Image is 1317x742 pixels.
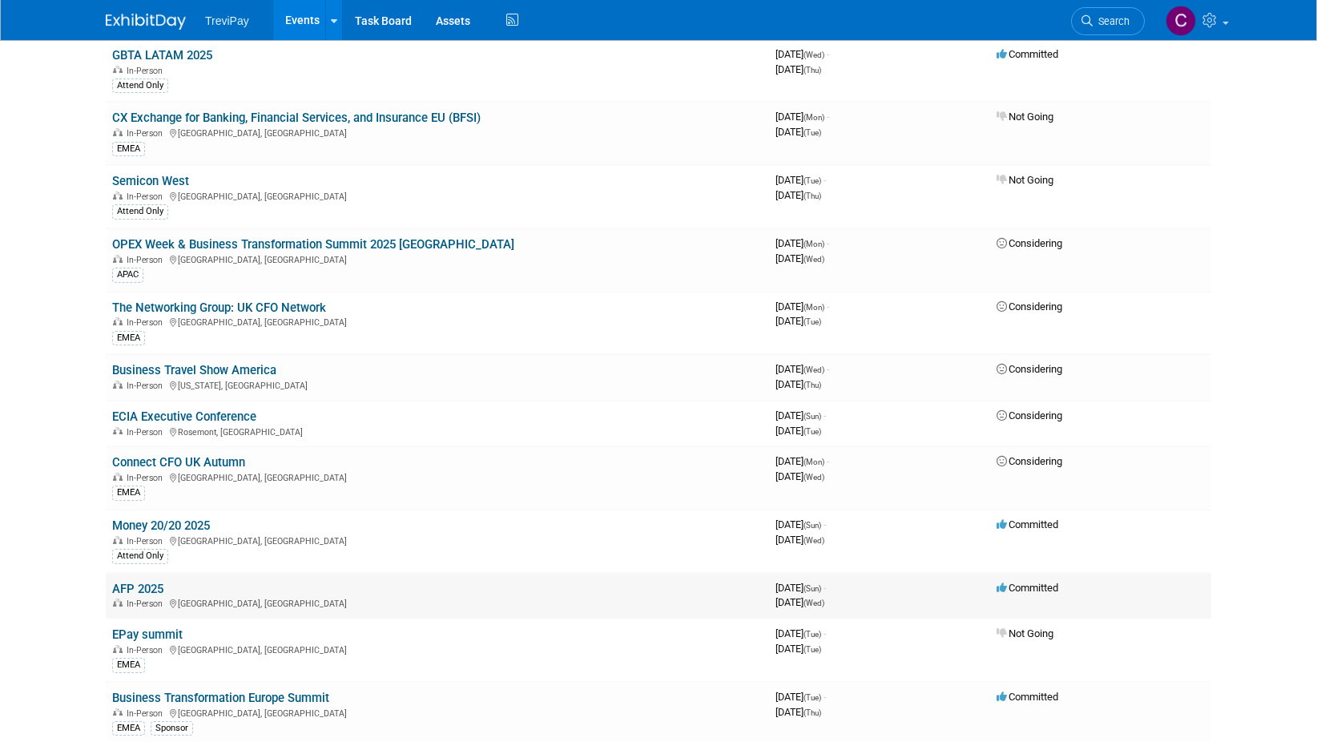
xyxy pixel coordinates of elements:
span: Considering [997,363,1062,375]
img: In-Person Event [113,599,123,607]
span: Considering [997,237,1062,249]
img: In-Person Event [113,708,123,716]
img: In-Person Event [113,192,123,200]
div: [GEOGRAPHIC_DATA], [GEOGRAPHIC_DATA] [112,706,763,719]
a: ECIA Executive Conference [112,409,256,424]
span: Committed [997,691,1058,703]
span: - [827,455,829,467]
img: In-Person Event [113,536,123,544]
img: In-Person Event [113,645,123,653]
div: [GEOGRAPHIC_DATA], [GEOGRAPHIC_DATA] [112,315,763,328]
img: In-Person Event [113,381,123,389]
a: EPay summit [112,627,183,642]
div: Rosemont, [GEOGRAPHIC_DATA] [112,425,763,438]
span: [DATE] [775,315,821,327]
span: (Wed) [803,365,824,374]
img: In-Person Event [113,66,123,74]
div: [GEOGRAPHIC_DATA], [GEOGRAPHIC_DATA] [112,596,763,609]
span: In-Person [127,536,167,546]
span: (Tue) [803,645,821,654]
span: [DATE] [775,706,821,718]
span: (Wed) [803,50,824,59]
span: - [827,363,829,375]
span: (Mon) [803,113,824,122]
span: Committed [997,48,1058,60]
span: [DATE] [775,300,829,313]
span: In-Person [127,427,167,438]
span: (Sun) [803,584,821,593]
div: APAC [112,268,143,282]
a: Business Travel Show America [112,363,276,377]
span: Considering [997,300,1062,313]
div: Attend Only [112,549,168,563]
span: - [824,627,826,639]
div: [GEOGRAPHIC_DATA], [GEOGRAPHIC_DATA] [112,126,763,139]
span: In-Person [127,473,167,483]
span: Not Going [997,111,1053,123]
span: In-Person [127,708,167,719]
span: - [824,518,826,530]
span: [DATE] [775,48,829,60]
a: Search [1071,7,1145,35]
span: In-Person [127,381,167,391]
span: In-Person [127,645,167,655]
span: (Mon) [803,240,824,248]
span: - [824,582,826,594]
span: [DATE] [775,425,821,437]
a: The Networking Group: UK CFO Network [112,300,326,315]
div: Attend Only [112,204,168,219]
span: [DATE] [775,409,826,421]
div: [GEOGRAPHIC_DATA], [GEOGRAPHIC_DATA] [112,252,763,265]
span: (Tue) [803,630,821,639]
span: (Wed) [803,536,824,545]
span: - [824,409,826,421]
span: - [824,691,826,703]
div: Attend Only [112,79,168,93]
span: (Tue) [803,693,821,702]
a: OPEX Week & Business Transformation Summit 2025 [GEOGRAPHIC_DATA] [112,237,514,252]
div: EMEA [112,142,145,156]
span: (Tue) [803,317,821,326]
span: TreviPay [205,14,249,27]
span: Committed [997,518,1058,530]
span: Considering [997,455,1062,467]
span: (Mon) [803,303,824,312]
div: [GEOGRAPHIC_DATA], [GEOGRAPHIC_DATA] [112,643,763,655]
span: Search [1093,15,1130,27]
a: CX Exchange for Banking, Financial Services, and Insurance EU (BFSI) [112,111,481,125]
span: Not Going [997,174,1053,186]
div: EMEA [112,721,145,736]
span: [DATE] [775,111,829,123]
div: [GEOGRAPHIC_DATA], [GEOGRAPHIC_DATA] [112,470,763,483]
span: In-Person [127,192,167,202]
span: (Wed) [803,473,824,482]
span: (Sun) [803,521,821,530]
a: Connect CFO UK Autumn [112,455,245,470]
span: Considering [997,409,1062,421]
a: Semicon West [112,174,189,188]
span: (Thu) [803,66,821,75]
img: In-Person Event [113,128,123,136]
span: - [827,237,829,249]
div: [GEOGRAPHIC_DATA], [GEOGRAPHIC_DATA] [112,534,763,546]
img: Celia Ahrens [1166,6,1196,36]
span: - [827,48,829,60]
span: Not Going [997,627,1053,639]
a: Business Transformation Europe Summit [112,691,329,705]
span: [DATE] [775,126,821,138]
img: ExhibitDay [106,14,186,30]
div: EMEA [112,486,145,500]
span: [DATE] [775,189,821,201]
span: (Thu) [803,708,821,717]
img: In-Person Event [113,427,123,435]
span: (Sun) [803,412,821,421]
span: [DATE] [775,470,824,482]
span: (Mon) [803,458,824,466]
div: EMEA [112,331,145,345]
a: Money 20/20 2025 [112,518,210,533]
a: AFP 2025 [112,582,163,596]
span: - [824,174,826,186]
span: - [827,300,829,313]
span: [DATE] [775,534,824,546]
span: In-Person [127,317,167,328]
